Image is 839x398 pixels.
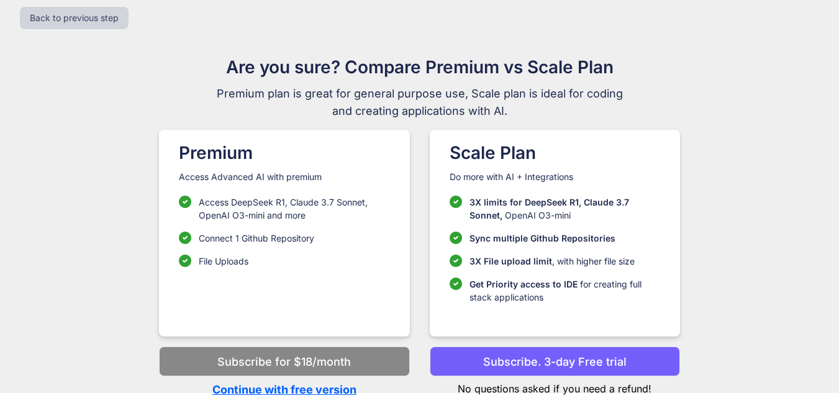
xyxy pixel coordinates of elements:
[450,255,462,267] img: checklist
[217,353,351,370] p: Subscribe for $18/month
[469,279,578,289] span: Get Priority access to IDE
[469,196,660,222] p: OpenAI O3-mini
[179,196,191,208] img: checklist
[179,255,191,267] img: checklist
[469,255,635,268] p: , with higher file size
[199,255,248,268] p: File Uploads
[450,232,462,244] img: checklist
[179,171,389,183] p: Access Advanced AI with premium
[159,346,409,376] button: Subscribe for $18/month
[20,7,129,29] button: Back to previous step
[450,140,660,166] h1: Scale Plan
[469,232,615,245] p: Sync multiple Github Repositories
[450,278,462,290] img: checklist
[430,376,680,396] p: No questions asked if you need a refund!
[450,171,660,183] p: Do more with AI + Integrations
[211,54,628,80] h1: Are you sure? Compare Premium vs Scale Plan
[483,353,627,370] p: Subscribe. 3-day Free trial
[159,381,409,398] p: Continue with free version
[179,140,389,166] h1: Premium
[450,196,462,208] img: checklist
[469,197,629,220] span: 3X limits for DeepSeek R1, Claude 3.7 Sonnet,
[469,256,552,266] span: 3X File upload limit
[179,232,191,244] img: checklist
[211,85,628,120] span: Premium plan is great for general purpose use, Scale plan is ideal for coding and creating applic...
[469,278,660,304] p: for creating full stack applications
[199,232,314,245] p: Connect 1 Github Repository
[430,346,680,376] button: Subscribe. 3-day Free trial
[199,196,389,222] p: Access DeepSeek R1, Claude 3.7 Sonnet, OpenAI O3-mini and more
